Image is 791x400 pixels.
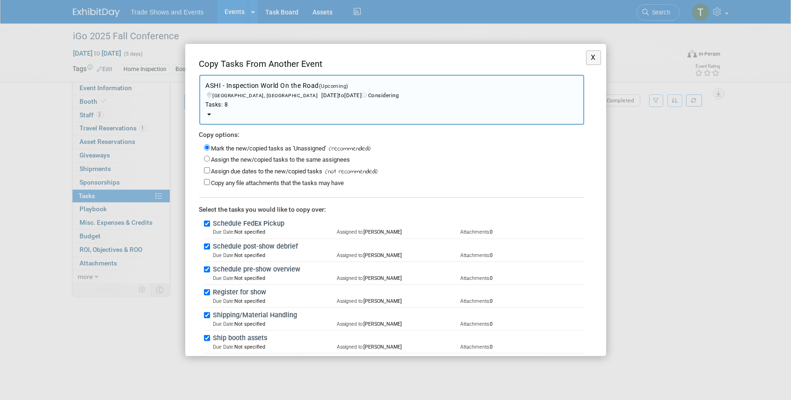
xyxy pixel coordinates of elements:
[213,321,337,328] td: Not specified
[213,252,235,258] span: Due Date:
[460,229,490,235] span: Attachments:
[210,333,584,343] label: Ship booth assets
[210,219,584,229] label: Schedule FedEx Pickup
[199,58,584,75] div: Copy Tasks From Another Event
[327,144,371,154] span: (recommended)
[337,321,363,327] span: Assigned to:
[213,298,337,305] td: Not specified
[339,92,345,99] span: to
[337,344,363,350] span: Assigned to:
[586,50,602,65] button: X
[337,229,460,236] td: [PERSON_NAME]
[337,252,363,258] span: Assigned to:
[213,229,337,236] td: Not specified
[460,275,490,281] span: Attachments:
[337,321,460,328] td: [PERSON_NAME]
[213,321,235,327] span: Due Date:
[199,197,584,214] div: Select the tasks you would like to copy over:
[213,343,337,350] td: Not specified
[337,298,363,304] span: Assigned to:
[211,156,350,163] label: Assign the new/copied tasks to the same assignees
[213,252,337,259] td: Not specified
[460,344,490,350] span: Attachments:
[460,229,584,236] td: 0
[210,287,584,298] label: Register for show
[210,242,584,252] label: Schedule post-show debrief
[199,75,584,124] button: ASHI - Inspection World On the Road(Upcoming) [GEOGRAPHIC_DATA], [GEOGRAPHIC_DATA][DATE]to[DATE]C...
[211,179,344,186] label: Copy any file attachments that the tasks may have
[213,229,235,235] span: Due Date:
[213,298,235,304] span: Due Date:
[323,167,378,177] span: (not recommended)
[206,101,578,109] div: Tasks: 8
[460,252,584,259] td: 0
[460,252,490,258] span: Attachments:
[460,343,584,350] td: 0
[337,298,460,305] td: [PERSON_NAME]
[211,168,323,175] label: Assign due dates to the new/copied tasks
[206,82,578,109] span: ASHI - Inspection World On the Road
[337,343,460,350] td: [PERSON_NAME]
[213,275,235,281] span: Due Date:
[337,252,460,259] td: [PERSON_NAME]
[337,229,363,235] span: Assigned to:
[460,275,584,282] td: 0
[460,321,490,327] span: Attachments:
[199,130,584,140] div: Copy options:
[337,275,363,281] span: Assigned to:
[319,83,348,89] span: (Upcoming)
[460,321,584,328] td: 0
[460,298,490,304] span: Attachments:
[337,275,460,282] td: [PERSON_NAME]
[210,310,584,321] label: Shipping/Material Handling
[211,145,327,152] label: Mark the new/copied tasks as 'Unassigned'
[210,264,584,275] label: Schedule pre-show overview
[460,298,584,305] td: 0
[213,344,235,350] span: Due Date:
[213,275,337,282] td: Not specified
[213,93,322,99] span: [GEOGRAPHIC_DATA], [GEOGRAPHIC_DATA]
